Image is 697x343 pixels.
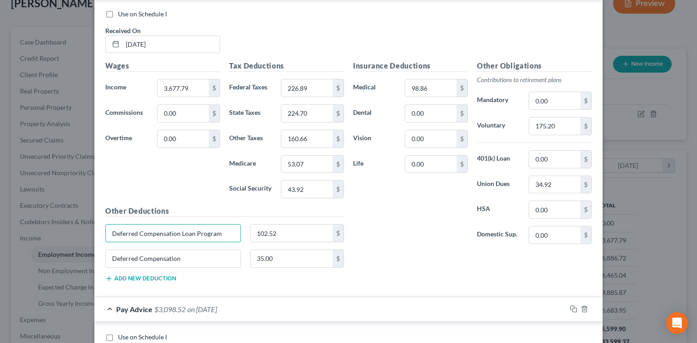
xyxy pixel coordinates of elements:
h5: Wages [105,60,220,72]
label: Mandatory [472,92,524,110]
label: Life [348,155,400,173]
span: Income [105,83,126,91]
div: $ [456,105,467,122]
div: $ [333,79,344,97]
div: $ [333,181,344,198]
input: 0.00 [529,118,580,135]
input: 0.00 [529,226,580,244]
div: $ [209,105,220,122]
input: 0.00 [281,181,333,198]
input: 0.00 [529,92,580,109]
label: Dental [348,104,400,122]
div: $ [456,79,467,97]
h5: Other Deductions [105,206,344,217]
label: Domestic Sup. [472,226,524,244]
div: Open Intercom Messenger [666,312,688,334]
div: $ [580,176,591,193]
input: 0.00 [405,156,456,173]
span: Pay Advice [116,305,152,314]
div: $ [333,130,344,147]
input: 0.00 [250,250,333,267]
div: $ [333,105,344,122]
span: $3,098.52 [154,305,186,314]
input: 0.00 [529,151,580,168]
input: 0.00 [405,79,456,97]
label: Voluntary [472,117,524,135]
input: 0.00 [529,176,580,193]
div: $ [580,201,591,218]
div: $ [209,130,220,147]
label: Vision [348,130,400,148]
p: Contributions to retirement plans [477,75,592,84]
input: 0.00 [157,130,209,147]
div: $ [580,92,591,109]
input: Specify... [106,250,241,267]
span: Use on Schedule I [118,10,167,18]
div: $ [456,156,467,173]
label: 401(k) Loan [472,150,524,168]
input: 0.00 [281,79,333,97]
div: $ [580,118,591,135]
label: Overtime [101,130,152,148]
h5: Insurance Deductions [353,60,468,72]
div: $ [333,225,344,242]
input: Specify... [106,225,241,242]
input: MM/DD/YYYY [123,36,220,53]
input: 0.00 [405,105,456,122]
span: on [DATE] [187,305,217,314]
h5: Other Obligations [477,60,592,72]
label: Union Dues [472,176,524,194]
div: $ [333,156,344,173]
input: 0.00 [281,105,333,122]
label: Other Taxes [225,130,276,148]
input: 0.00 [281,130,333,147]
span: Received On [105,27,141,34]
input: 0.00 [250,225,333,242]
span: Use on Schedule I [118,333,167,341]
label: Federal Taxes [225,79,276,97]
input: 0.00 [529,201,580,218]
label: Commissions [101,104,152,122]
input: 0.00 [405,130,456,147]
label: Medical [348,79,400,97]
div: $ [456,130,467,147]
input: 0.00 [157,79,209,97]
div: $ [580,151,591,168]
div: $ [333,250,344,267]
div: $ [580,226,591,244]
h5: Tax Deductions [229,60,344,72]
label: HSA [472,201,524,219]
label: State Taxes [225,104,276,122]
label: Medicare [225,155,276,173]
input: 0.00 [281,156,333,173]
div: $ [209,79,220,97]
button: Add new deduction [105,275,176,282]
input: 0.00 [157,105,209,122]
label: Social Security [225,180,276,198]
